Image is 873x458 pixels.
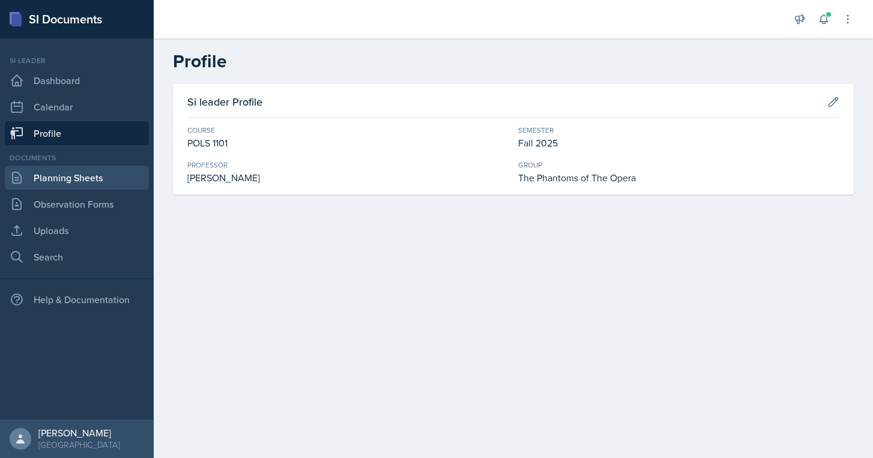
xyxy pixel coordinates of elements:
div: Help & Documentation [5,288,149,312]
div: Professor [187,160,509,170]
a: Calendar [5,95,149,119]
div: Course [187,125,509,136]
div: [PERSON_NAME] [187,170,509,185]
h3: Si leader Profile [187,94,262,110]
div: The Phantoms of The Opera [518,170,839,185]
a: Uploads [5,218,149,243]
div: Documents [5,152,149,163]
a: Profile [5,121,149,145]
div: [PERSON_NAME] [38,427,119,439]
div: [GEOGRAPHIC_DATA] [38,439,119,451]
div: Semester [518,125,839,136]
div: Fall 2025 [518,136,839,150]
h2: Profile [173,50,854,72]
div: Si leader [5,55,149,66]
a: Observation Forms [5,192,149,216]
a: Dashboard [5,68,149,92]
a: Planning Sheets [5,166,149,190]
div: Group [518,160,839,170]
div: POLS 1101 [187,136,509,150]
a: Search [5,245,149,269]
